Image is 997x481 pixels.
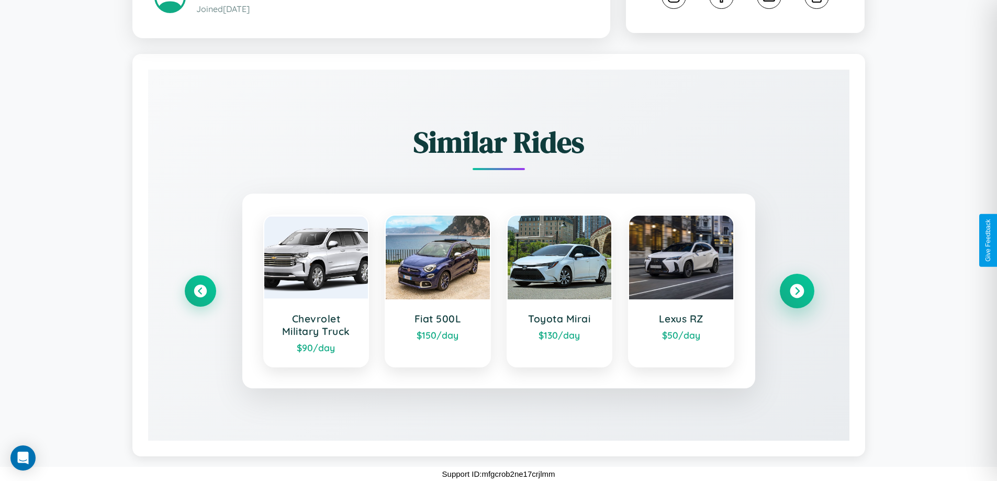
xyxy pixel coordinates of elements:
[518,329,601,341] div: $ 130 /day
[640,329,723,341] div: $ 50 /day
[984,219,992,262] div: Give Feedback
[518,312,601,325] h3: Toyota Mirai
[275,342,358,353] div: $ 90 /day
[640,312,723,325] h3: Lexus RZ
[628,215,734,367] a: Lexus RZ$50/day
[10,445,36,471] div: Open Intercom Messenger
[396,329,479,341] div: $ 150 /day
[275,312,358,338] h3: Chevrolet Military Truck
[263,215,369,367] a: Chevrolet Military Truck$90/day
[396,312,479,325] h3: Fiat 500L
[385,215,491,367] a: Fiat 500L$150/day
[196,2,588,17] p: Joined [DATE]
[185,122,813,162] h2: Similar Rides
[442,467,555,481] p: Support ID: mfgcrob2ne17crjlmm
[507,215,613,367] a: Toyota Mirai$130/day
